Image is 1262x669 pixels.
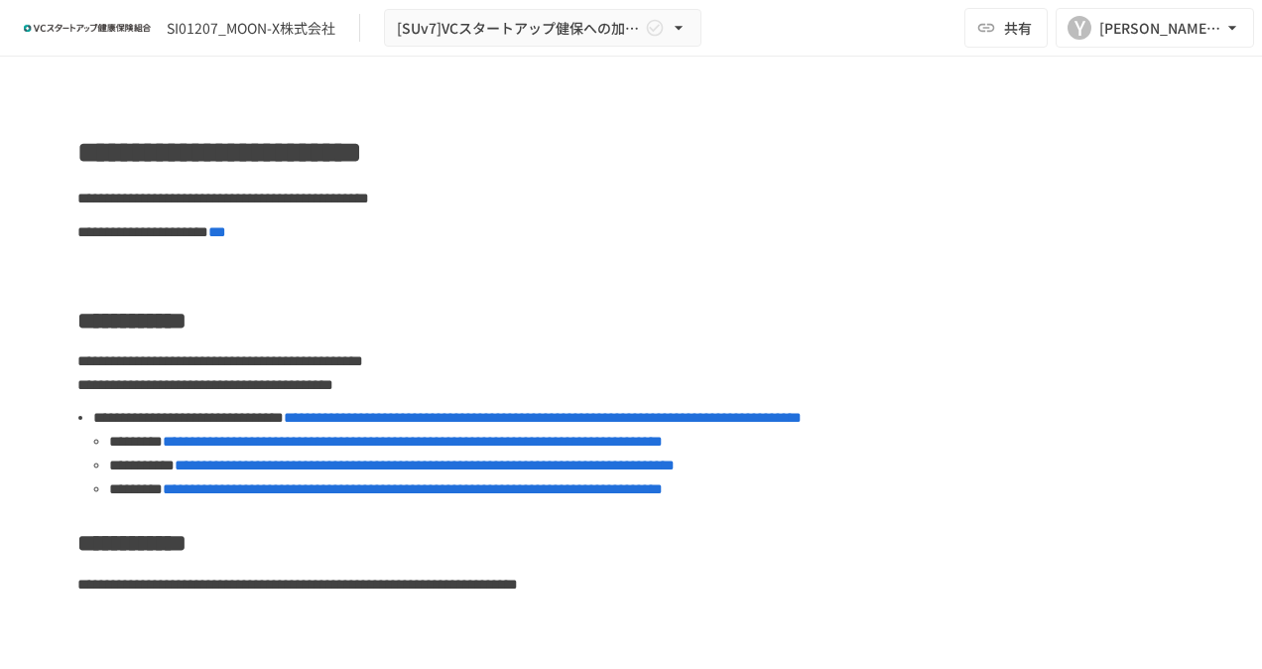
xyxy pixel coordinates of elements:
[167,18,335,39] div: SI01207_MOON-X株式会社
[1004,17,1032,39] span: 共有
[1099,16,1222,41] div: [PERSON_NAME][EMAIL_ADDRESS][DOMAIN_NAME]
[24,12,151,44] img: ZDfHsVrhrXUoWEWGWYf8C4Fv4dEjYTEDCNvmL73B7ox
[397,16,641,41] span: [SUv7]VCスタートアップ健保への加入申請手続き
[964,8,1048,48] button: 共有
[1056,8,1254,48] button: Y[PERSON_NAME][EMAIL_ADDRESS][DOMAIN_NAME]
[1068,16,1091,40] div: Y
[384,9,701,48] button: [SUv7]VCスタートアップ健保への加入申請手続き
